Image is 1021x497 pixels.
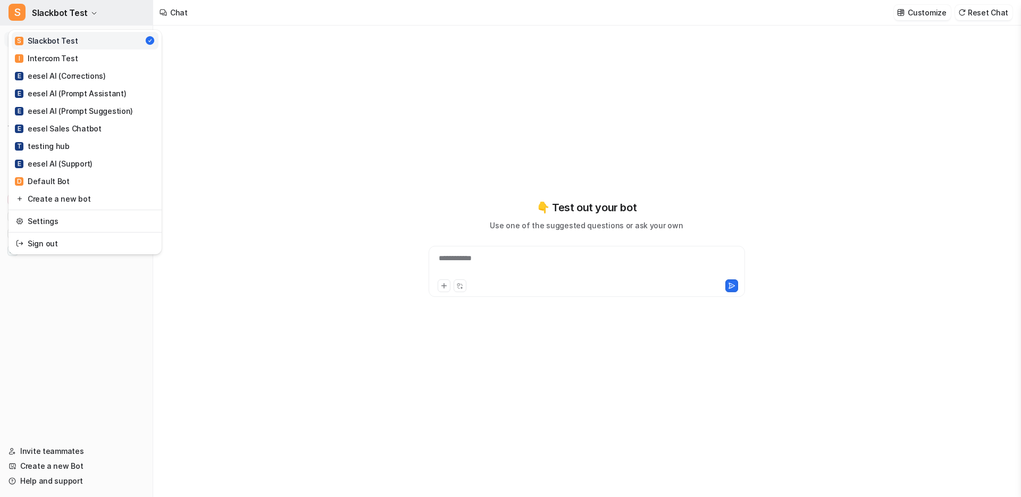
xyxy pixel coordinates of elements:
span: E [15,125,23,133]
img: reset [16,238,23,249]
span: E [15,89,23,98]
div: SSlackbot Test [9,30,162,254]
div: Default Bot [15,176,70,187]
div: eesel Sales Chatbot [15,123,102,134]
a: Sign out [12,235,158,252]
span: E [15,160,23,168]
div: testing hub [15,140,70,152]
span: S [15,37,23,45]
div: Slackbot Test [15,35,78,46]
div: eesel AI (Support) [15,158,93,169]
div: Intercom Test [15,53,78,64]
span: Slackbot Test [32,5,88,20]
span: D [15,177,23,186]
div: eesel AI (Corrections) [15,70,106,81]
a: Settings [12,212,158,230]
span: T [15,142,23,151]
a: Create a new bot [12,190,158,208]
div: eesel AI (Prompt Assistant) [15,88,126,99]
span: E [15,72,23,80]
span: E [15,107,23,115]
img: reset [16,216,23,227]
span: I [15,54,23,63]
span: S [9,4,26,21]
img: reset [16,193,23,204]
div: eesel AI (Prompt Suggestion) [15,105,133,117]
